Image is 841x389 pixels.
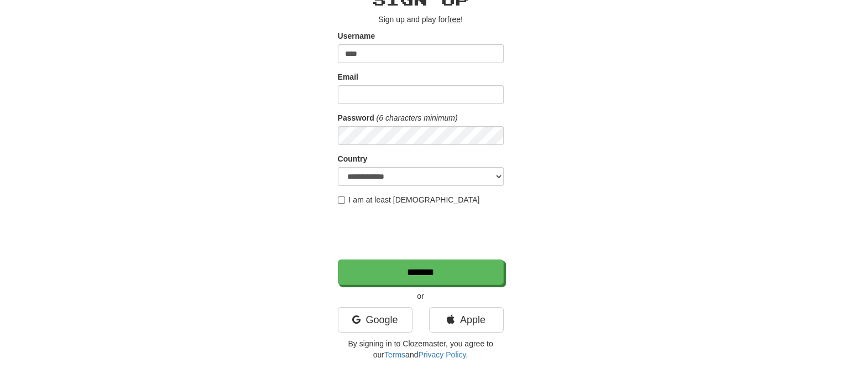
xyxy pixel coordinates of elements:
p: or [338,291,504,302]
a: Privacy Policy [418,350,466,359]
label: Email [338,71,358,82]
label: Country [338,153,368,164]
a: Terms [384,350,405,359]
label: Username [338,30,375,42]
p: Sign up and play for ! [338,14,504,25]
label: Password [338,112,374,123]
label: I am at least [DEMOGRAPHIC_DATA] [338,194,480,205]
input: I am at least [DEMOGRAPHIC_DATA] [338,196,345,204]
iframe: reCAPTCHA [338,211,506,254]
p: By signing in to Clozemaster, you agree to our and . [338,338,504,360]
em: (6 characters minimum) [377,113,458,122]
a: Apple [429,307,504,333]
u: free [447,15,461,24]
a: Google [338,307,412,333]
